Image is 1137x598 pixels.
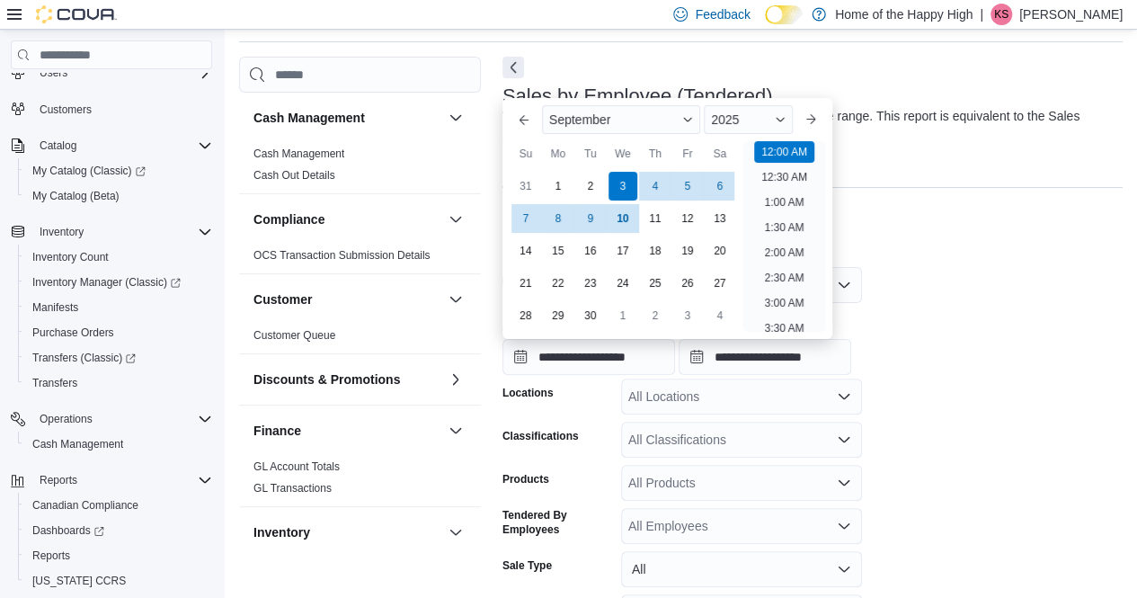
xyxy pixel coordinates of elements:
a: [US_STATE] CCRS [25,570,133,592]
li: 1:00 AM [757,192,811,213]
span: Transfers [25,372,212,394]
div: day-9 [576,204,605,233]
div: day-6 [706,172,734,201]
div: day-23 [576,269,605,298]
span: Inventory Count [25,246,212,268]
span: Reports [32,469,212,491]
div: day-1 [608,301,637,330]
div: day-28 [511,301,540,330]
label: Tendered By Employees [502,508,614,537]
button: Cash Management [253,109,441,127]
span: Catalog [32,135,212,156]
button: Compliance [253,210,441,228]
span: Cash Out Details [253,168,335,183]
button: Inventory [253,523,441,541]
span: GL Transactions [253,481,332,495]
button: Reports [18,543,219,568]
div: Tu [576,139,605,168]
div: day-20 [706,237,734,265]
span: Users [32,62,212,84]
button: Operations [32,408,100,430]
button: Manifests [18,295,219,320]
a: My Catalog (Classic) [25,160,153,182]
div: day-3 [673,301,702,330]
span: Reports [40,473,77,487]
span: Cash Management [253,147,344,161]
span: September [549,112,610,127]
div: Cash Management [239,143,481,193]
a: Cash Management [25,433,130,455]
a: Cash Out Details [253,169,335,182]
div: day-18 [641,237,670,265]
a: Purchase Orders [25,322,121,344]
div: Compliance [239,245,481,273]
div: Finance [239,456,481,506]
label: Locations [502,386,554,400]
div: day-26 [673,269,702,298]
div: day-14 [511,237,540,265]
a: Inventory Count [25,246,116,268]
span: Canadian Compliance [25,495,212,516]
div: day-17 [608,237,637,265]
div: day-30 [576,301,605,330]
a: Transfers (Classic) [25,347,143,369]
span: Customer Queue [253,328,335,343]
div: day-4 [641,172,670,201]
span: Users [40,66,67,80]
button: Canadian Compliance [18,493,219,518]
div: day-27 [706,269,734,298]
div: day-21 [511,269,540,298]
button: Finance [445,420,466,442]
span: Canadian Compliance [32,498,138,513]
a: Transfers [25,372,84,394]
button: Open list of options [837,476,851,490]
button: Customer [445,289,466,310]
button: Reports [4,468,219,493]
div: day-12 [673,204,702,233]
span: GL Account Totals [253,460,340,474]
button: Customers [4,96,219,122]
button: Inventory [4,219,219,245]
a: Cash Management [253,147,344,160]
span: [US_STATE] CCRS [32,574,126,588]
h3: Discounts & Promotions [253,370,400,388]
button: Inventory [32,221,91,243]
a: OCS Transaction Submission Details [253,249,431,262]
a: Reports [25,545,77,567]
img: Cova [36,5,117,23]
div: Mo [544,139,573,168]
span: Manifests [32,300,78,315]
div: day-24 [608,269,637,298]
div: Button. Open the year selector. 2025 is currently selected. [704,105,793,134]
button: Next month [796,105,825,134]
div: day-13 [706,204,734,233]
button: Users [4,60,219,85]
h3: Sales by Employee (Tendered) [502,85,773,107]
input: Press the down key to enter a popover containing a calendar. Press the escape key to close the po... [502,339,675,375]
a: Inventory Manager (Classic) [18,270,219,295]
div: Th [641,139,670,168]
div: Customer [239,325,481,353]
div: day-10 [608,204,637,233]
span: Inventory Manager (Classic) [32,275,181,290]
span: Customers [40,103,92,117]
a: GL Account Totals [253,460,340,473]
button: [US_STATE] CCRS [18,568,219,594]
input: Dark Mode [765,5,803,24]
div: Kelsey Short [990,4,1012,25]
button: Cash Management [445,107,466,129]
button: Customer [253,290,441,308]
li: 2:00 AM [757,242,811,263]
span: My Catalog (Beta) [25,185,212,207]
button: Open list of options [837,519,851,533]
span: Transfers (Classic) [32,351,136,365]
span: Reports [25,545,212,567]
span: KS [994,4,1008,25]
button: Purchase Orders [18,320,219,345]
input: Press the down key to open a popover containing a calendar. [679,339,851,375]
label: Products [502,472,549,486]
span: Customers [32,98,212,120]
div: day-8 [544,204,573,233]
span: Catalog [40,138,76,153]
h3: Compliance [253,210,324,228]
